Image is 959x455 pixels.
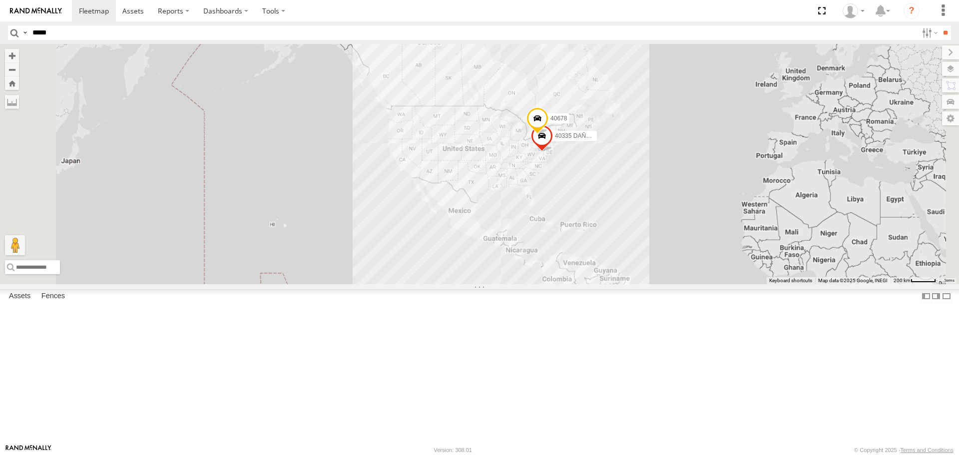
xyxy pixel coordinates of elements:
[931,289,941,304] label: Dock Summary Table to the Right
[921,289,931,304] label: Dock Summary Table to the Left
[36,290,70,304] label: Fences
[769,277,812,284] button: Keyboard shortcuts
[10,7,62,14] img: rand-logo.svg
[5,76,19,90] button: Zoom Home
[942,289,952,304] label: Hide Summary Table
[550,115,567,122] span: 40678
[904,3,920,19] i: ?
[5,445,51,455] a: Visit our Website
[21,25,29,40] label: Search Query
[839,3,868,18] div: Caseta Laredo TX
[434,447,472,453] div: Version: 308.01
[5,235,25,255] button: Drag Pegman onto the map to open Street View
[894,278,911,283] span: 200 km
[4,290,35,304] label: Assets
[5,62,19,76] button: Zoom out
[901,447,954,453] a: Terms and Conditions
[5,95,19,109] label: Measure
[918,25,940,40] label: Search Filter Options
[944,278,955,282] a: Terms (opens in new tab)
[854,447,954,453] div: © Copyright 2025 -
[942,111,959,125] label: Map Settings
[818,278,888,283] span: Map data ©2025 Google, INEGI
[5,49,19,62] button: Zoom in
[555,133,599,140] span: 40335 DAÑADO
[891,277,939,284] button: Map Scale: 200 km per 47 pixels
